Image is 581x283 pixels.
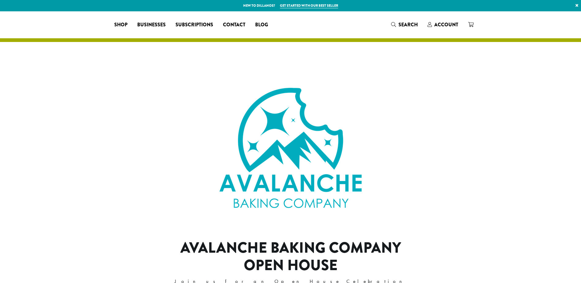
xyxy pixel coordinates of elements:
a: Search [386,20,423,30]
span: Blog [255,21,268,29]
span: Businesses [137,21,166,29]
a: Shop [109,20,132,30]
span: Account [434,21,458,28]
h1: Avalanche Baking Company Open House [160,239,421,274]
span: Subscriptions [175,21,213,29]
span: Contact [223,21,245,29]
span: Search [398,21,418,28]
span: Shop [114,21,127,29]
a: Get started with our best seller [280,3,338,8]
